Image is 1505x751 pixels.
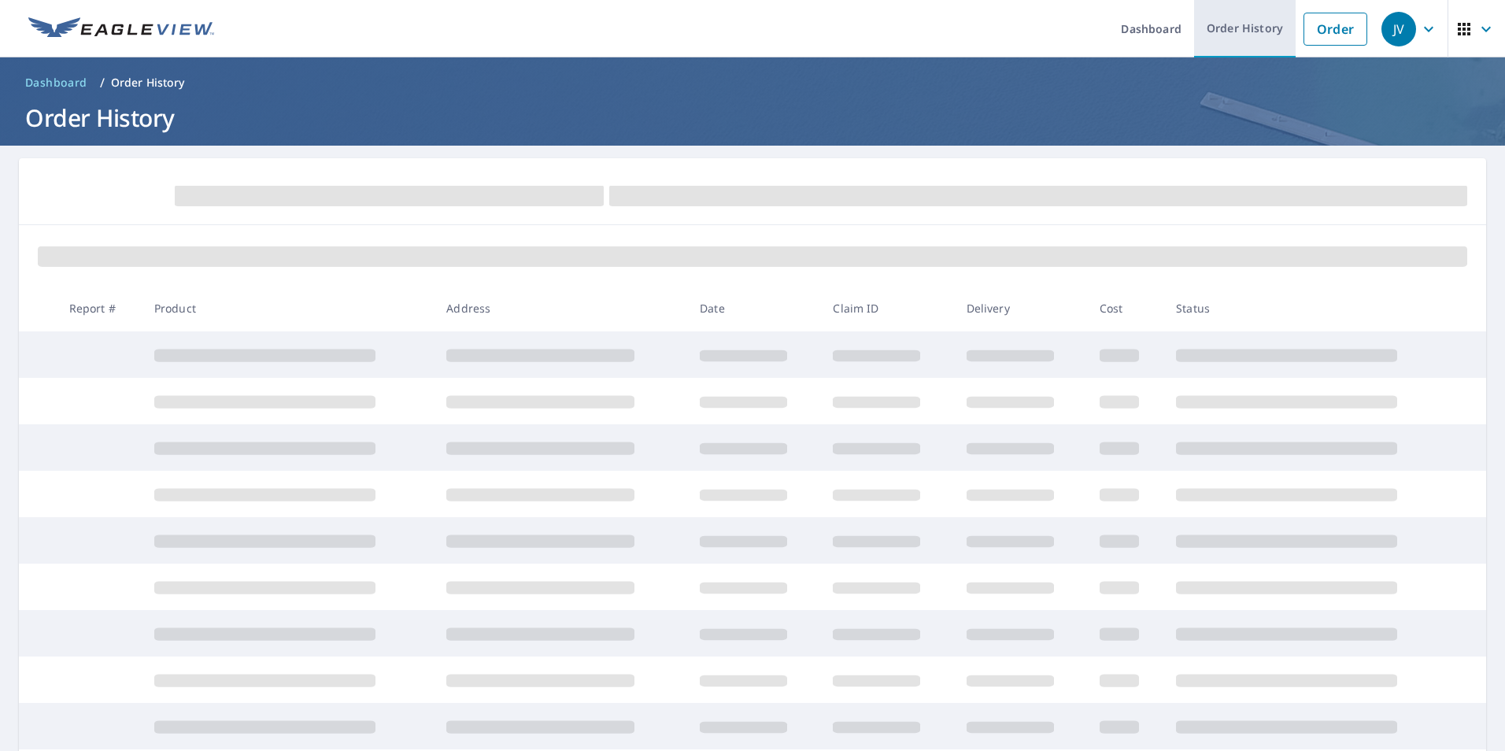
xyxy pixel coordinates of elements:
[1303,13,1367,46] a: Order
[19,70,1486,95] nav: breadcrumb
[57,285,142,331] th: Report #
[28,17,214,41] img: EV Logo
[954,285,1087,331] th: Delivery
[1381,12,1416,46] div: JV
[820,285,953,331] th: Claim ID
[100,73,105,92] li: /
[1087,285,1163,331] th: Cost
[687,285,820,331] th: Date
[19,70,94,95] a: Dashboard
[1163,285,1456,331] th: Status
[111,75,185,91] p: Order History
[25,75,87,91] span: Dashboard
[434,285,687,331] th: Address
[19,102,1486,134] h1: Order History
[142,285,434,331] th: Product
